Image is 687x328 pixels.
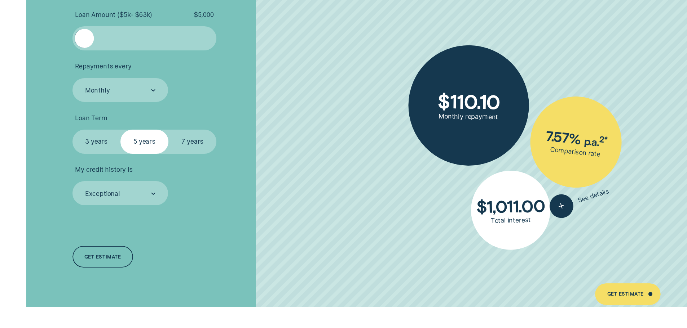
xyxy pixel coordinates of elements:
[72,130,120,154] label: 3 years
[168,130,216,154] label: 7 years
[577,187,610,205] span: See details
[75,114,107,122] span: Loan Term
[194,11,214,19] span: $ 5,000
[85,190,120,198] div: Exceptional
[546,180,612,221] button: See details
[85,86,110,94] div: Monthly
[75,166,132,174] span: My credit history is
[120,130,168,154] label: 5 years
[595,283,660,305] a: Get Estimate
[75,11,152,19] span: Loan Amount ( $5k - $63k )
[72,246,133,268] a: Get estimate
[75,62,131,70] span: Repayments every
